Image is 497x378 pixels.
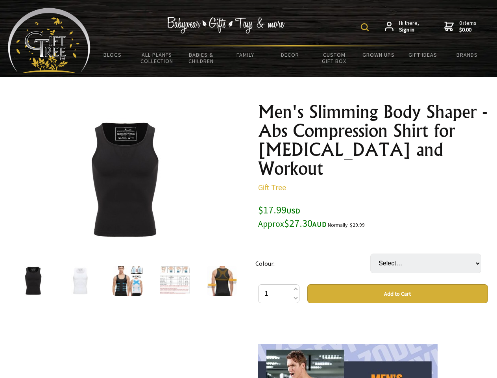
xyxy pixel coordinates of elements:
img: Men's Slimming Body Shaper - Abs Compression Shirt for Gynecomastia and Workout [207,266,237,296]
span: 0 items [459,19,477,33]
a: Hi there,Sign in [385,20,419,33]
small: Approx [258,219,284,229]
small: Normally: $29.99 [328,222,365,228]
a: Babies & Children [179,46,224,69]
span: $17.99 $27.30 [258,203,327,230]
a: All Plants Collection [135,46,179,69]
h1: Men's Slimming Body Shaper - Abs Compression Shirt for [MEDICAL_DATA] and Workout [258,102,488,178]
span: AUD [312,220,327,229]
img: Men's Slimming Body Shaper - Abs Compression Shirt for Gynecomastia and Workout [18,266,48,296]
a: BLOGS [91,46,135,63]
a: Decor [268,46,312,63]
a: Custom Gift Box [312,46,357,69]
a: Family [224,46,268,63]
button: Add to Cart [307,284,488,303]
img: Babyware - Gifts - Toys and more... [8,8,91,73]
a: Grown Ups [356,46,401,63]
img: Men's Slimming Body Shaper - Abs Compression Shirt for Gynecomastia and Workout [65,266,95,296]
img: product search [361,23,369,31]
img: Men's Slimming Body Shaper - Abs Compression Shirt for Gynecomastia and Workout [113,266,142,296]
a: Brands [445,46,490,63]
a: Gift Tree [258,182,286,192]
span: Hi there, [399,20,419,33]
img: Men's Slimming Body Shaper - Abs Compression Shirt for Gynecomastia and Workout [63,118,186,241]
img: Babywear - Gifts - Toys & more [167,17,285,33]
a: Gift Ideas [401,46,445,63]
a: 0 items$0.00 [444,20,477,33]
span: USD [286,206,300,215]
td: Colour: [255,243,370,284]
strong: Sign in [399,26,419,33]
img: Men's Slimming Body Shaper - Abs Compression Shirt for Gynecomastia and Workout [160,266,190,296]
strong: $0.00 [459,26,477,33]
